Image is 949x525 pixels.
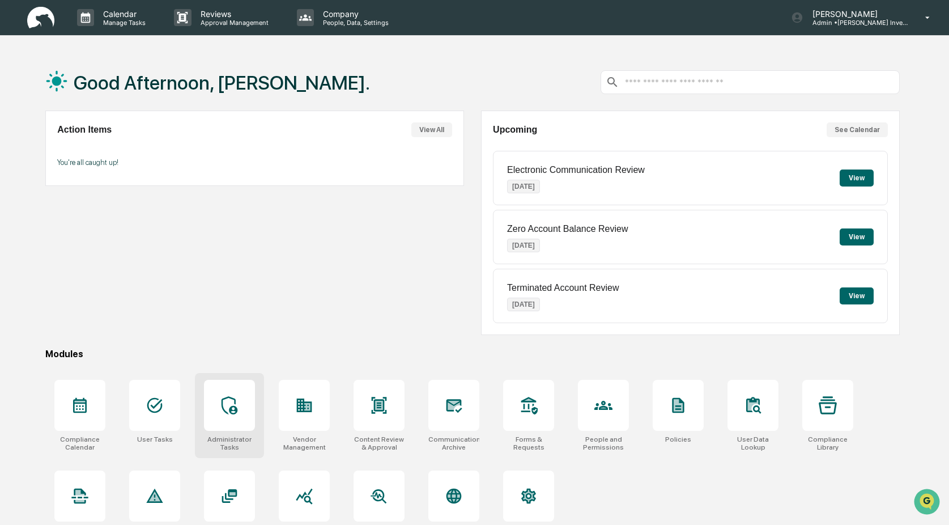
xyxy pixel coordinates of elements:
[193,90,206,104] button: Start new chat
[840,170,874,187] button: View
[11,144,20,153] div: 🖐️
[82,144,91,153] div: 🗄️
[840,228,874,245] button: View
[113,192,137,201] span: Pylon
[80,192,137,201] a: Powered byPylon
[507,283,619,293] p: Terminated Account Review
[7,138,78,159] a: 🖐️Preclearance
[802,435,853,451] div: Compliance Library
[840,287,874,304] button: View
[94,9,151,19] p: Calendar
[39,87,186,98] div: Start new chat
[314,9,394,19] p: Company
[507,224,628,234] p: Zero Account Balance Review
[137,435,173,443] div: User Tasks
[191,9,274,19] p: Reviews
[45,349,900,359] div: Modules
[54,435,105,451] div: Compliance Calendar
[665,435,691,443] div: Policies
[23,143,73,154] span: Preclearance
[827,122,888,137] button: See Calendar
[507,239,540,252] p: [DATE]
[57,158,452,167] p: You're all caught up!
[57,125,112,135] h2: Action Items
[7,160,76,180] a: 🔎Data Lookup
[913,488,943,518] iframe: Open customer support
[27,7,54,29] img: logo
[191,19,274,27] p: Approval Management
[507,180,540,193] p: [DATE]
[94,19,151,27] p: Manage Tasks
[354,435,405,451] div: Content Review & Approval
[279,435,330,451] div: Vendor Management
[11,87,32,107] img: 1746055101610-c473b297-6a78-478c-a979-82029cc54cd1
[493,125,537,135] h2: Upcoming
[11,24,206,42] p: How can we help?
[78,138,145,159] a: 🗄️Attestations
[204,435,255,451] div: Administrator Tasks
[507,298,540,311] p: [DATE]
[93,143,141,154] span: Attestations
[803,19,909,27] p: Admin • [PERSON_NAME] Investments, LLC
[411,122,452,137] button: View All
[578,435,629,451] div: People and Permissions
[23,164,71,176] span: Data Lookup
[727,435,778,451] div: User Data Lookup
[507,165,645,175] p: Electronic Communication Review
[428,435,479,451] div: Communications Archive
[74,71,370,94] h1: Good Afternoon, [PERSON_NAME].
[39,98,143,107] div: We're available if you need us!
[503,435,554,451] div: Forms & Requests
[803,9,909,19] p: [PERSON_NAME]
[314,19,394,27] p: People, Data, Settings
[11,166,20,175] div: 🔎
